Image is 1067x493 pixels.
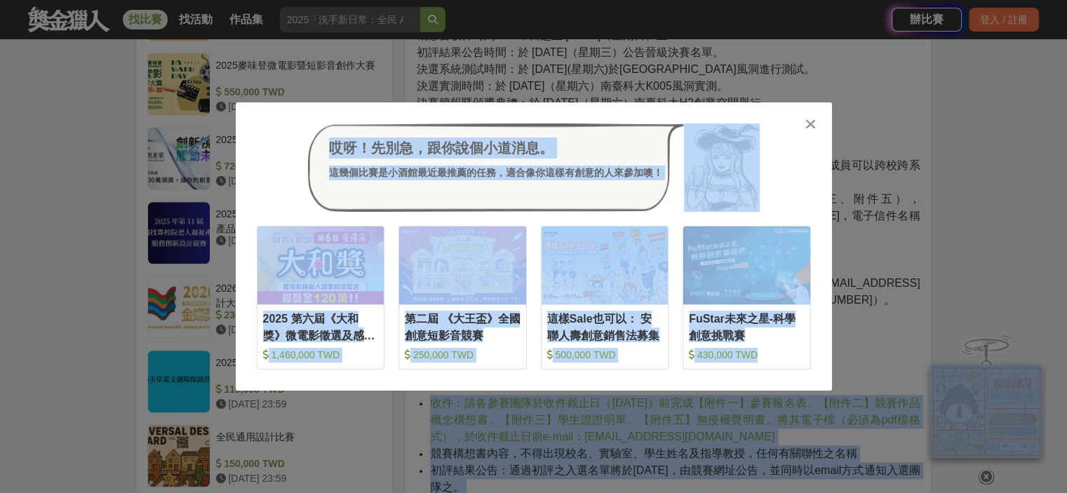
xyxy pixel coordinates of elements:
[263,311,379,342] div: 2025 第六屆《大和獎》微電影徵選及感人實事分享
[263,348,379,362] div: 1,460,000 TWD
[689,348,805,362] div: 430,000 TWD
[405,348,521,362] div: 250,000 TWD
[683,227,810,304] img: Cover Image
[398,226,527,370] a: Cover Image第二屆 《大王盃》全國創意短影音競賽 250,000 TWD
[689,311,805,342] div: FuStar未來之星-科學創意挑戰賽
[547,348,663,362] div: 500,000 TWD
[684,123,760,212] img: Avatar
[399,227,526,304] img: Cover Image
[329,137,663,158] div: 哎呀！先別急，跟你說個小道消息。
[257,227,384,304] img: Cover Image
[257,226,385,370] a: Cover Image2025 第六屆《大和獎》微電影徵選及感人實事分享 1,460,000 TWD
[683,226,811,370] a: Cover ImageFuStar未來之星-科學創意挑戰賽 430,000 TWD
[329,166,663,180] div: 這幾個比賽是小酒館最近最推薦的任務，適合像你這樣有創意的人來參加噢！
[541,226,669,370] a: Cover Image這樣Sale也可以： 安聯人壽創意銷售法募集 500,000 TWD
[547,311,663,342] div: 這樣Sale也可以： 安聯人壽創意銷售法募集
[542,227,669,304] img: Cover Image
[405,311,521,342] div: 第二屆 《大王盃》全國創意短影音競賽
